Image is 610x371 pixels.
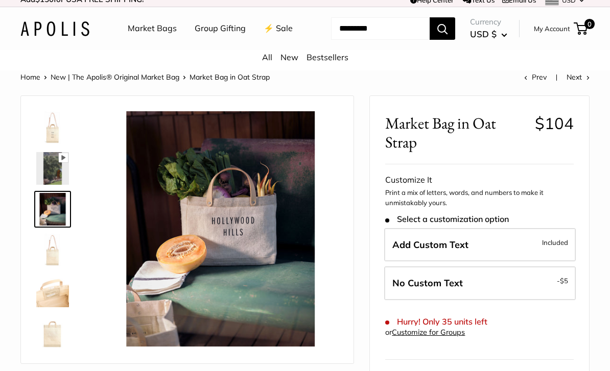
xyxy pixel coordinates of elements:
span: $104 [535,113,574,133]
a: Market Bag in Oat Strap [34,109,71,146]
a: Next [567,72,590,82]
nav: Breadcrumb [20,70,270,84]
a: Home [20,72,40,82]
img: Apolis [20,21,89,36]
span: Select a customization option [385,214,508,224]
span: - [557,275,568,287]
div: or [385,326,465,339]
a: Market Bag in Oat Strap [34,273,71,309]
img: Market Bag in Oat Strap [36,152,69,185]
a: New [280,52,298,62]
span: $5 [560,277,568,285]
img: Market Bag in Oat Strap [103,111,338,347]
span: 0 [584,19,595,29]
span: Market Bag in Oat Strap [385,114,527,152]
span: Currency [470,15,507,29]
a: Bestsellers [307,52,348,62]
button: Search [430,17,455,40]
img: Market Bag in Oat Strap [36,193,69,226]
a: Customize for Groups [392,328,465,337]
img: Market Bag in Oat Strap [36,111,69,144]
a: Market Bag in Oat Strap [34,232,71,268]
a: New | The Apolis® Original Market Bag [51,72,179,82]
span: No Custom Text [392,277,463,289]
input: Search... [331,17,430,40]
a: All [262,52,272,62]
a: Market Bag in Oat Strap [34,150,71,187]
a: Market Bags [128,21,177,36]
img: Market Bag in Oat Strap [36,275,69,307]
label: Add Custom Text [384,228,576,262]
img: Market Bag in Oat Strap [36,315,69,348]
div: Customize It [385,172,574,188]
span: Included [542,236,568,249]
a: Market Bag in Oat Strap [34,191,71,228]
a: Prev [524,72,547,82]
p: Print a mix of letters, words, and numbers to make it unmistakably yours. [385,188,574,208]
span: Market Bag in Oat Strap [190,72,270,82]
span: Hurry! Only 35 units left [385,317,487,327]
label: Leave Blank [384,266,576,300]
a: ⚡️ Sale [264,21,293,36]
button: USD $ [470,26,507,42]
span: USD $ [470,29,497,39]
img: Market Bag in Oat Strap [36,234,69,266]
a: Market Bag in Oat Strap [34,313,71,350]
a: 0 [575,22,588,35]
span: Add Custom Text [392,239,468,251]
a: My Account [534,22,570,35]
a: Group Gifting [195,21,246,36]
